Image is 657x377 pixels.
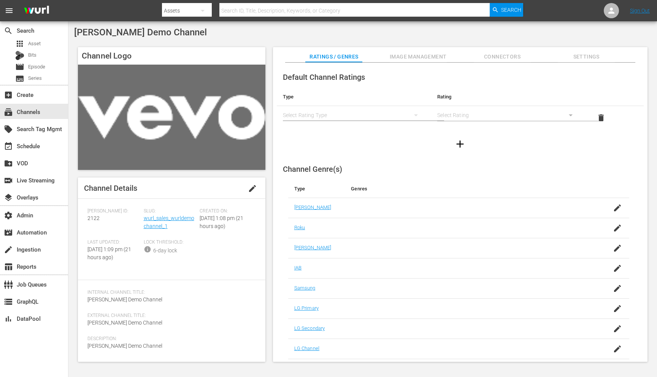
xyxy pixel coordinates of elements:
span: Asset [15,39,24,48]
span: Search Tag Mgmt [4,125,13,134]
div: Bits [15,51,24,60]
span: Reports [4,262,13,271]
a: IAB [294,265,302,271]
span: [PERSON_NAME] Demo Channel [87,343,162,349]
span: 2122 [87,215,100,221]
div: 6-day lock [153,247,177,255]
span: Live Streaming [4,176,13,185]
span: Channel Details [84,184,137,193]
span: VOD [4,159,13,168]
span: Settings [558,52,615,62]
button: edit [243,179,262,198]
span: delete [597,113,606,122]
span: Episode [15,62,24,71]
span: Asset [28,40,41,48]
th: Genres [345,180,591,198]
span: [PERSON_NAME] Demo Channel [87,296,162,303]
a: [PERSON_NAME] [294,245,332,250]
span: edit [248,184,257,193]
a: LG Primary [294,305,319,311]
a: LG Secondary [294,325,325,331]
span: Channels [4,108,13,117]
span: Image Management [390,52,447,62]
span: GraphQL [4,297,13,306]
th: Rating [431,88,586,106]
th: Type [277,88,431,106]
a: LG Channel [294,345,319,351]
span: Ratings / Genres [305,52,362,62]
table: simple table [277,88,644,130]
span: Series [28,74,42,82]
span: Admin [4,211,13,220]
span: Description: [87,336,252,342]
span: Lock Threshold: [144,239,196,246]
a: wurl_sales_wurldemochannel_1 [144,215,194,229]
span: Episode [28,63,45,71]
button: delete [592,109,610,127]
span: [PERSON_NAME] Demo Channel [87,320,162,326]
button: Search [490,3,523,17]
img: ans4CAIJ8jUAAAAAAAAAAAAAAAAAAAAAAAAgQb4GAAAAAAAAAAAAAAAAAAAAAAAAJMjXAAAAAAAAAAAAAAAAAAAAAAAAgAT5G... [18,2,55,20]
span: Create [4,90,13,100]
span: Slug: [144,208,196,214]
img: Wurl Demo Channel [78,65,265,170]
span: Automation [4,228,13,237]
span: Ingestion [4,245,13,254]
a: Sign Out [630,8,650,14]
span: Default Channel Ratings [283,73,365,82]
a: Roku [294,225,305,230]
a: [PERSON_NAME] [294,204,332,210]
a: Samsung [294,285,316,291]
span: info [144,246,151,253]
h4: Channel Logo [78,47,265,65]
span: [DATE] 1:08 pm (21 hours ago) [200,215,243,229]
span: External Channel Title: [87,313,252,319]
span: [PERSON_NAME] Demo Channel [74,27,207,38]
span: Bits [28,51,36,59]
span: Connectors [474,52,531,62]
span: [PERSON_NAME] ID: [87,208,140,214]
th: Type [288,180,345,198]
span: Last Updated: [87,239,140,246]
span: Schedule [4,142,13,151]
span: Created On: [200,208,252,214]
span: Search [4,26,13,35]
span: Channel Genre(s) [283,165,342,174]
span: Overlays [4,193,13,202]
span: Internal Channel Title: [87,290,252,296]
span: [DATE] 1:09 pm (21 hours ago) [87,246,131,260]
span: Series [15,74,24,83]
span: DataPool [4,314,13,323]
span: menu [5,6,14,15]
span: Job Queues [4,280,13,289]
span: Search [501,3,521,17]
